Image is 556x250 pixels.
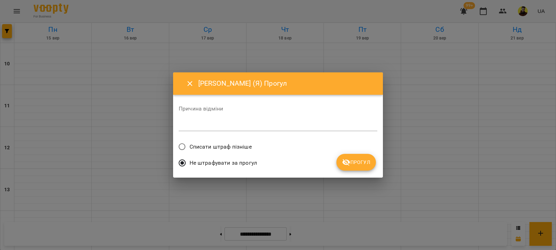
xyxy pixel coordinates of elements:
[342,158,370,166] span: Прогул
[190,159,257,167] span: Не штрафувати за прогул
[179,106,377,112] label: Причина відміни
[198,78,375,89] h6: [PERSON_NAME] (Я) Прогул
[336,154,376,171] button: Прогул
[190,143,252,151] span: Списати штраф пізніше
[181,75,198,92] button: Close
